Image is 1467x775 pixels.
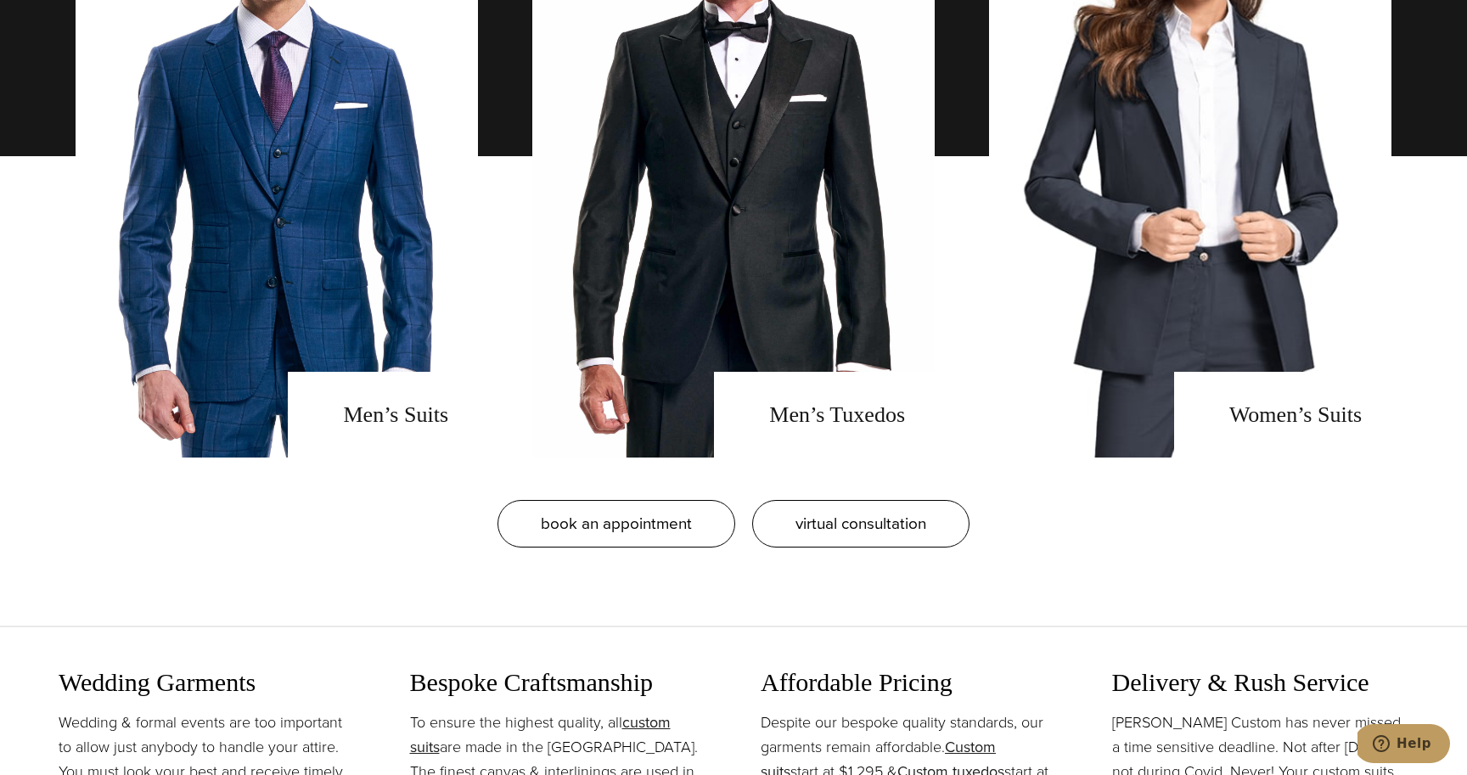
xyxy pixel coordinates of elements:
[1112,667,1409,698] h3: Delivery & Rush Service
[761,667,1058,698] h3: Affordable Pricing
[497,500,735,548] a: book an appointment
[1357,724,1450,767] iframe: Opens a widget where you can chat to one of our agents
[795,511,926,536] span: virtual consultation
[541,511,692,536] span: book an appointment
[410,667,707,698] h3: Bespoke Craftsmanship
[752,500,970,548] a: virtual consultation
[59,667,356,698] h3: Wedding Garments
